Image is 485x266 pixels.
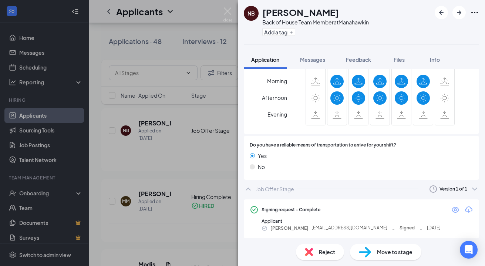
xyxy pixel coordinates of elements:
svg: ArrowRight [455,8,464,17]
div: Version 1 of 1 [439,186,467,192]
div: NB [247,10,255,17]
svg: ArrowLeftNew [437,8,446,17]
h1: [PERSON_NAME] [262,6,339,18]
svg: ChevronDown [470,185,479,193]
svg: Plus [289,30,293,34]
span: Yes [258,152,267,160]
span: Signed [400,225,415,232]
svg: Clock [429,185,438,193]
span: Application [251,56,279,63]
svg: CheckmarkCircle [262,225,267,231]
span: Feedback [346,56,371,63]
div: Back of House Team Member at Manahawkin [262,18,369,26]
span: - [420,224,422,232]
span: Move to stage [377,248,412,256]
span: Reject [319,248,335,256]
div: Open Intercom Messenger [460,241,478,259]
span: Info [430,56,440,63]
button: PlusAdd a tag [262,28,295,36]
div: Job Offer Stage [256,185,294,193]
svg: Download [464,205,473,214]
div: Applicant [262,218,473,224]
div: Signing request - Complete [262,206,320,213]
button: ArrowLeftNew [435,6,448,19]
button: ArrowRight [452,6,466,19]
span: Morning [267,74,287,88]
span: Evening [267,108,287,121]
span: [DATE] [427,225,441,232]
span: Do you have a reliable means of transportation to arrive for your shift? [250,142,396,149]
svg: Ellipses [470,8,479,17]
svg: ChevronUp [244,185,253,193]
span: Files [394,56,405,63]
span: Afternoon [262,91,287,104]
span: - [392,224,395,232]
svg: CheckmarkCircle [250,205,259,214]
span: [PERSON_NAME] [270,224,309,232]
span: No [258,163,265,171]
svg: Eye [451,205,460,214]
span: [EMAIL_ADDRESS][DOMAIN_NAME] [311,225,387,232]
span: Messages [300,56,325,63]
